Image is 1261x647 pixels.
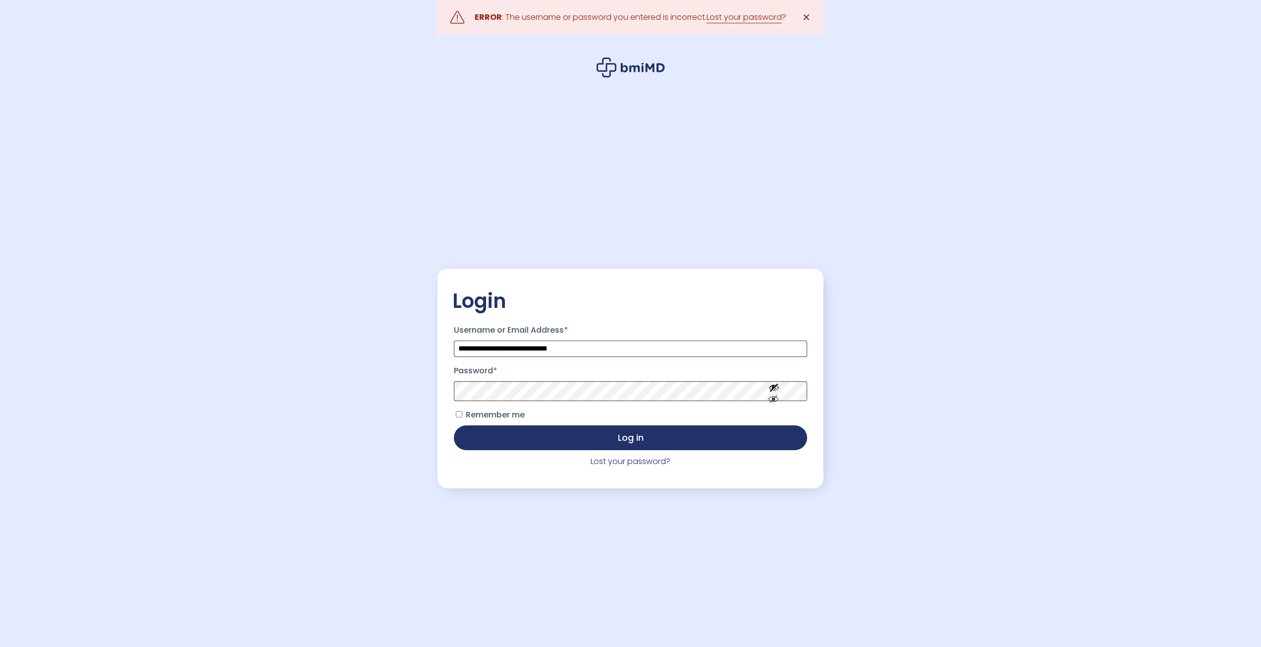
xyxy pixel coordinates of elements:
label: Password [454,363,807,379]
input: Remember me [456,411,462,417]
a: ✕ [796,7,816,27]
h2: Login [452,289,809,313]
span: Remember me [466,409,525,420]
a: Lost your password? [591,456,670,467]
button: Show password [746,374,802,408]
div: : The username or password you entered is incorrect. ? [475,10,786,24]
span: ✕ [802,10,811,24]
strong: ERROR [475,11,502,23]
button: Log in [454,425,807,450]
a: Lost your password [707,11,782,23]
label: Username or Email Address [454,322,807,338]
